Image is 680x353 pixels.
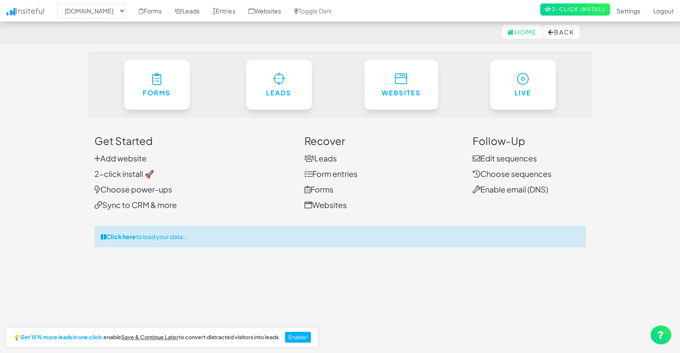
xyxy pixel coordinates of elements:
[502,25,542,39] a: Home
[473,184,548,194] a: Enable email (DNS)
[20,334,103,340] strong: Get 15% more leads in one click:
[246,60,312,110] a: Leads
[94,153,147,163] a: Add website
[94,135,292,146] h3: Get Started
[364,60,438,110] a: Websites
[94,226,586,247] div: to load your data...
[304,184,333,194] a: Forms
[473,153,537,163] a: Edit sequences
[94,200,177,210] a: Sync to CRM & more
[121,334,179,340] u: Save & Continue Later
[304,169,357,179] a: Form entries
[543,25,580,39] button: Back
[94,169,154,179] a: 2-click install 🚀
[94,184,172,194] a: Choose power-ups
[473,135,586,146] h3: Follow-Up
[473,169,552,179] a: Choose sequences
[106,233,136,240] strong: Click here
[124,60,190,110] a: Forms
[141,89,172,97] h6: Forms
[304,200,347,210] a: Websites
[490,60,556,110] a: Live
[304,135,460,146] h3: Recover
[304,153,337,163] a: Leads
[13,334,279,340] h2: 💡 enable to convert distracted visitors into leads
[285,332,311,343] button: Enable!
[6,8,16,16] img: icon.png
[540,3,610,16] a: 2-Click Install
[508,89,539,97] h6: Live
[263,89,295,97] h6: Leads
[382,89,421,97] h6: Websites
[121,334,179,340] a: Save & Continue Later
